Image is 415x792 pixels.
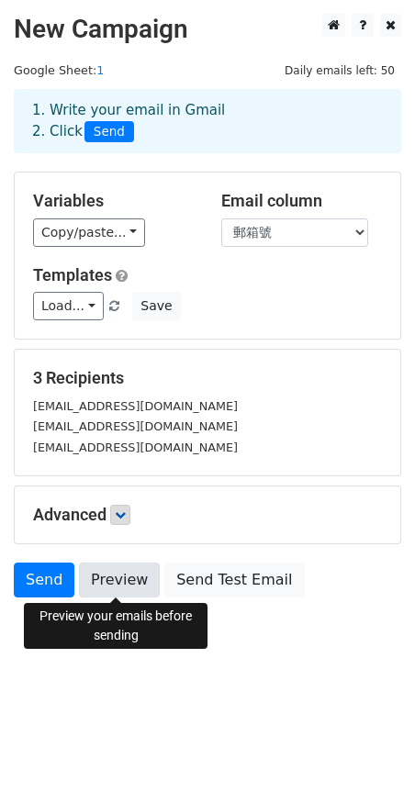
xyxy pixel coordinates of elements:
[132,292,180,320] button: Save
[33,191,194,211] h5: Variables
[14,63,104,77] small: Google Sheet:
[33,441,238,454] small: [EMAIL_ADDRESS][DOMAIN_NAME]
[33,218,145,247] a: Copy/paste...
[33,292,104,320] a: Load...
[33,265,112,284] a: Templates
[323,704,415,792] div: 聊天小组件
[33,505,382,525] h5: Advanced
[18,100,397,142] div: 1. Write your email in Gmail 2. Click
[33,399,238,413] small: [EMAIL_ADDRESS][DOMAIN_NAME]
[278,61,401,81] span: Daily emails left: 50
[14,563,74,597] a: Send
[33,419,238,433] small: [EMAIL_ADDRESS][DOMAIN_NAME]
[278,63,401,77] a: Daily emails left: 50
[24,603,207,649] div: Preview your emails before sending
[96,63,104,77] a: 1
[14,14,401,45] h2: New Campaign
[84,121,134,143] span: Send
[33,368,382,388] h5: 3 Recipients
[323,704,415,792] iframe: Chat Widget
[221,191,382,211] h5: Email column
[164,563,304,597] a: Send Test Email
[79,563,160,597] a: Preview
